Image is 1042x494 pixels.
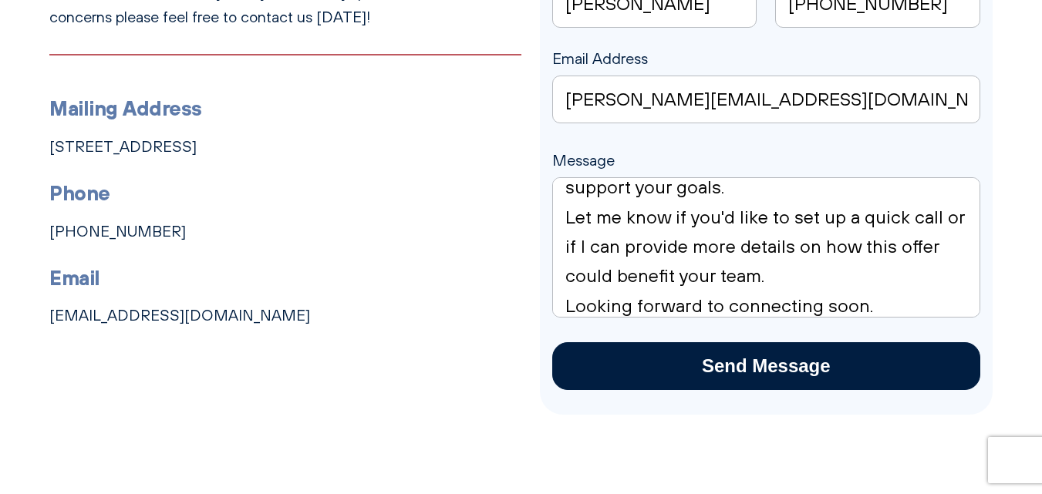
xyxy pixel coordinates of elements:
[49,92,521,125] h3: Mailing Address
[552,49,981,105] label: Email Address
[552,76,981,123] input: Email Address
[552,151,981,194] label: Message
[552,342,981,390] input: Send Message
[49,137,197,156] a: [STREET_ADDRESS]
[49,222,186,240] a: [PHONE_NUMBER]
[552,177,981,318] textarea: Message
[49,177,521,210] h3: Phone
[49,306,310,324] a: [EMAIL_ADDRESS][DOMAIN_NAME]
[49,262,521,294] h3: Email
